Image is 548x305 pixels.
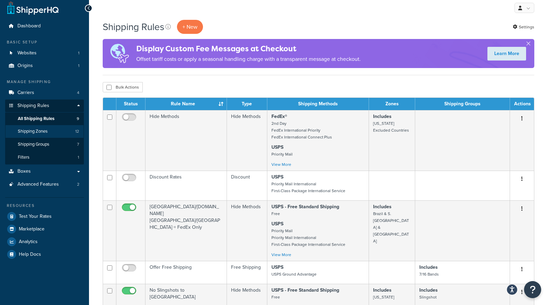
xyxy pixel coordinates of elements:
small: Free [271,294,280,300]
td: Hide Methods [227,110,267,171]
a: Filters 1 [5,151,84,164]
span: 1 [78,50,79,56]
strong: USPS [271,220,283,227]
li: Shipping Rules [5,100,84,164]
small: Priority Mail Priority Mail International First-Class Package International Service [271,228,345,248]
strong: Includes [373,203,392,210]
th: Actions [510,98,534,110]
th: Shipping Groups [415,98,510,110]
small: Priority Mail International First-Class Package International Service [271,181,345,194]
button: Bulk Actions [103,82,143,92]
strong: Includes [373,113,392,120]
strong: USPS - Free Standard Shipping [271,203,339,210]
li: Carriers [5,87,84,99]
th: Status [116,98,145,110]
th: Rule Name : activate to sort column ascending [145,98,227,110]
strong: Includes [419,287,438,294]
small: Brazil & S. [GEOGRAPHIC_DATA] & [GEOGRAPHIC_DATA] [373,211,409,244]
td: Hide Methods [145,110,227,171]
span: 9 [77,116,79,122]
span: Carriers [17,90,34,96]
li: All Shipping Rules [5,112,84,125]
span: All Shipping Rules [18,116,54,122]
strong: USPS [271,173,283,181]
span: 4 [77,90,79,96]
li: Filters [5,151,84,164]
td: Discount [227,171,267,200]
small: [US_STATE] Excluded Countries [373,120,409,133]
a: Shipping Rules [5,100,84,112]
td: Free Shipping [227,261,267,284]
span: Marketplace [19,226,44,232]
span: 1 [78,63,79,69]
a: Shipping Zones 12 [5,125,84,138]
a: Carriers 4 [5,87,84,99]
span: Advanced Features [17,182,59,187]
a: Websites 1 [5,47,84,59]
th: Zones [369,98,415,110]
small: [US_STATE] [373,294,394,300]
strong: USPS [271,264,283,271]
span: Shipping Zones [18,129,48,134]
a: ShipperHQ Home [7,1,59,15]
div: Basic Setup [5,39,84,45]
small: Priority Mail [271,151,293,157]
span: Test Your Rates [19,214,52,220]
small: 7/16 Bands [419,271,439,277]
span: Filters [18,155,29,160]
a: Shipping Groups 7 [5,138,84,151]
th: Type [227,98,267,110]
a: View More [271,161,291,168]
span: Origins [17,63,33,69]
small: Free [271,211,280,217]
li: Origins [5,59,84,72]
strong: Includes [419,264,438,271]
small: USPS Ground Advantage [271,271,317,277]
span: 2 [77,182,79,187]
a: Help Docs [5,248,84,261]
span: 7 [77,142,79,147]
a: Dashboard [5,20,84,32]
h4: Display Custom Fee Messages at Checkout [136,43,361,54]
p: Offset tariff costs or apply a seasonal handling charge with a transparent message at checkout. [136,54,361,64]
h1: Shipping Rules [103,20,164,34]
a: View More [271,252,291,258]
span: Dashboard [17,23,41,29]
button: Open Resource Center [524,281,541,298]
small: 2nd Day FedEx International Priority FedEx International Connect Plus [271,120,332,140]
span: 12 [75,129,79,134]
strong: Includes [373,287,392,294]
li: Shipping Groups [5,138,84,151]
strong: FedEx® [271,113,287,120]
img: duties-banner-06bc72dcb5fe05cb3f9472aba00be2ae8eb53ab6f0d8bb03d382ba314ac3c341.png [103,39,136,68]
span: Websites [17,50,37,56]
td: Hide Methods [227,200,267,261]
a: Boxes [5,165,84,178]
a: Learn More [487,47,526,61]
a: Origins 1 [5,59,84,72]
span: Help Docs [19,252,41,257]
a: All Shipping Rules 9 [5,112,84,125]
td: [GEOGRAPHIC_DATA]/[DOMAIN_NAME][GEOGRAPHIC_DATA]/[GEOGRAPHIC_DATA] = FedEx Only [145,200,227,261]
span: 1 [78,155,79,160]
td: Discount Rates [145,171,227,200]
div: Manage Shipping [5,79,84,85]
a: Test Your Rates [5,210,84,223]
li: Shipping Zones [5,125,84,138]
a: Settings [513,22,534,32]
small: Slingshot [419,294,436,300]
td: Offer Free Shipping [145,261,227,284]
strong: USPS - Free Standard Shipping [271,287,339,294]
a: Analytics [5,236,84,248]
a: Marketplace [5,223,84,235]
span: Boxes [17,169,31,174]
li: Advanced Features [5,178,84,191]
span: Shipping Rules [17,103,49,109]
a: Advanced Features 2 [5,178,84,191]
